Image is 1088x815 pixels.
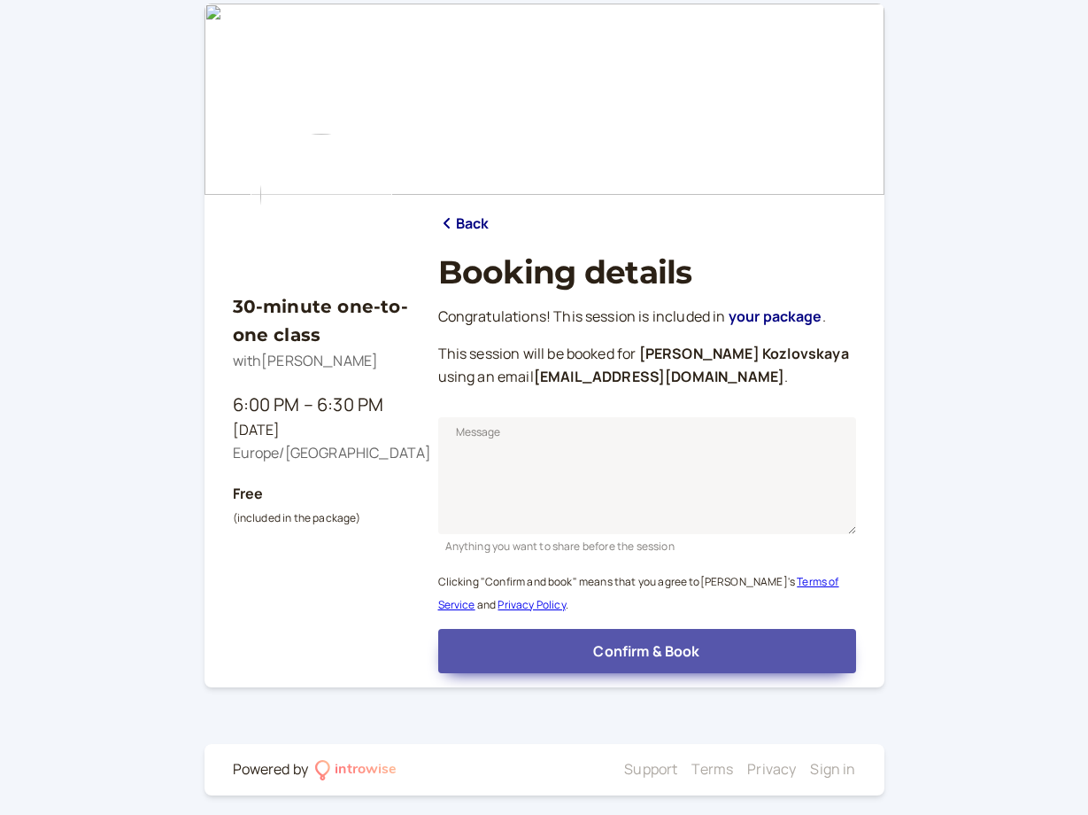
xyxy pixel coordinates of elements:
[335,758,397,781] div: introwise
[233,442,410,465] div: Europe/[GEOGRAPHIC_DATA]
[624,759,677,779] a: Support
[233,391,410,419] div: 6:00 PM – 6:30 PM
[534,367,784,386] b: [EMAIL_ADDRESS][DOMAIN_NAME]
[233,351,379,370] span: with [PERSON_NAME]
[810,759,855,779] a: Sign in
[315,758,397,781] a: introwise
[438,629,856,673] button: Confirm & Book
[639,344,849,363] b: [PERSON_NAME] Kozlovskaya
[438,534,856,555] div: Anything you want to share before the session
[438,343,856,389] p: This session will be booked for using an email .
[438,574,839,612] small: Clicking "Confirm and book" means that you agree to [PERSON_NAME] ' s and .
[691,759,733,779] a: Terms
[233,758,309,781] div: Powered by
[729,307,822,326] a: your package
[498,597,565,612] a: Privacy Policy
[747,759,796,779] a: Privacy
[233,292,410,350] h3: 30-minute one-to-one class
[438,253,856,291] h1: Booking details
[438,574,839,612] a: Terms of Service
[233,419,410,442] div: [DATE]
[438,213,490,236] a: Back
[438,306,856,329] p: Congratulations! This session is included in .
[593,641,699,661] span: Confirm & Book
[233,510,361,525] small: (included in the package)
[233,484,264,503] b: Free
[456,423,501,441] span: Message
[438,417,856,534] textarea: Message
